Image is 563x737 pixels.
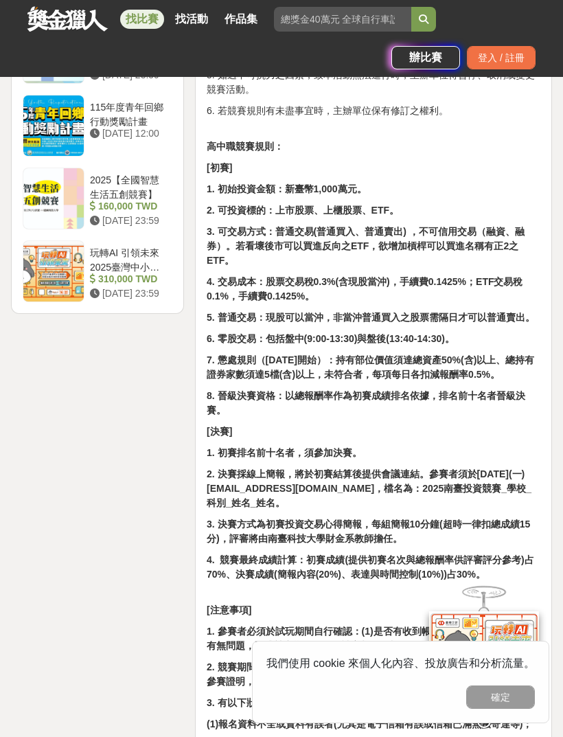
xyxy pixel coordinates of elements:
div: 115年度青年回鄉行動獎勵計畫 [90,100,167,126]
input: 總獎金40萬元 全球自行車設計比賽 [274,7,411,32]
a: 作品集 [219,10,263,29]
strong: 5. 普通交易：現股可以當沖，非當沖普通買入之股票需隔日才可以普通賣出。 [207,312,535,323]
strong: 2. 決賽採線上簡報，將於初賽結算後提供會議連結。參賽者須於[DATE](一)[EMAIL_ADDRESS][DOMAIN_NAME]，檔名為：2025南臺投資競賽_學校_科別_姓名_姓名。 [207,468,531,508]
a: 找比賽 [120,10,164,29]
p: 5. 如遇不可抗力之因素，致本活動無法進行時，主辦單位得暫停、取消或變更競賽活動。 [207,68,540,97]
div: 310,000 TWD [90,272,167,286]
a: 辦比賽 [391,46,460,69]
strong: 3. 決賽方式為初賽投資交易心得簡報，每組簡報10分鐘(超時一律扣總成績15分)，評審將由南臺科技大學財金系教師擔任。 [207,519,530,544]
a: 2025【全國智慧生活五創競賽】 160,000 TWD [DATE] 23:59 [23,168,172,229]
div: [DATE] 23:59 [90,214,167,228]
a: 115年度青年回鄉行動獎勵計畫 [DATE] 12:00 [23,95,172,157]
strong: [注意事項] [207,604,251,615]
strong: 高中職競賽規則： [207,141,284,152]
strong: 6. 零股交易：包括盤中(9:00-13:30)與盤後(13:40-14:30)。 [207,333,455,344]
div: 160,000 TWD [90,199,167,214]
div: [DATE] 23:59 [90,286,167,301]
a: 找活動 [170,10,214,29]
img: d2146d9a-e6f6-4337-9592-8cefde37ba6b.png [429,603,539,694]
strong: 3. 可交易方式：普通交易(普通買入、普通賣出) ，不可信用交易（融資、融券）。若看壞後市可以買進反向之ETF，欲增加槓桿可以買進名稱有正2之ETF。 [207,226,525,266]
strong: 1. 初始投資金額：新臺幣1,000萬元。 [207,183,367,194]
strong: 2. 競賽期間內，參賽者必須要有交易紀錄，否則將不列入競賽排名，亦不提供參賽證明，扣減報酬達10%(含)以上者，不發給參賽證明。 [207,661,535,687]
strong: 1. 參賽者必須於試玩期間自行確認：(1)是否有收到帳號及密碼、(2)帳號及密碼有無問題，正式競賽期間將不再補寄相關資料。 [207,626,539,651]
strong: [初賽] [207,162,232,173]
strong: 8. 晉級決賽資格：以總報酬率作為初賽成績排名依據，排名前十名者晉級決賽。 [207,390,525,416]
div: [DATE] 12:00 [90,126,167,141]
strong: 1. 初賽排名前十名者，須參加決賽。 [207,447,362,458]
strong: 2. 可投資標的：上市股票、上櫃股票、ETF。 [207,205,399,216]
a: 玩轉AI 引領未來 2025臺灣中小企業銀行校園金融科技創意挑戰賽 310,000 TWD [DATE] 23:59 [23,240,172,302]
strong: (1)報名資料不全或資料有誤者(尤其是電子信箱有誤或信箱已滿無法寄達等)； [207,718,532,729]
strong: 3. 有以下狀況者，主辧單位得以取消競賽資格： [207,697,410,708]
p: 6. 若競賽規則有未盡事宜時，主辧單位保有修訂之權利。 [207,104,540,118]
div: 登入 / 註冊 [467,46,536,69]
div: 2025【全國智慧生活五創競賽】 [90,173,167,199]
span: 我們使用 cookie 來個人化內容、投放廣告和分析流量。 [266,657,535,669]
div: 玩轉AI 引領未來 2025臺灣中小企業銀行校園金融科技創意挑戰賽 [90,246,167,272]
strong: 4. 交易成本：股票交易稅0.3%(含現股當沖)，手續費0.1425%；ETF交易稅0.1%，手續費0.1425%。 [207,276,523,302]
strong: [決賽] [207,426,232,437]
strong: 4. 競賽最終成績計算：初賽成績(提供初賽名次與總報酬率供評審評分參考)占70%、決賽成績(簡報內容(20%)、表達與時間控制(10%))占30%。 [207,554,534,580]
strong: 7. 懲處規則（[DATE]開始）：持有部位價值須達總資產50%(含)以上、總持有證券家數須達5檔(含)以上，未符合者，每項每日各扣減報酬率0.5%。 [207,354,534,380]
button: 確定 [466,685,535,709]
